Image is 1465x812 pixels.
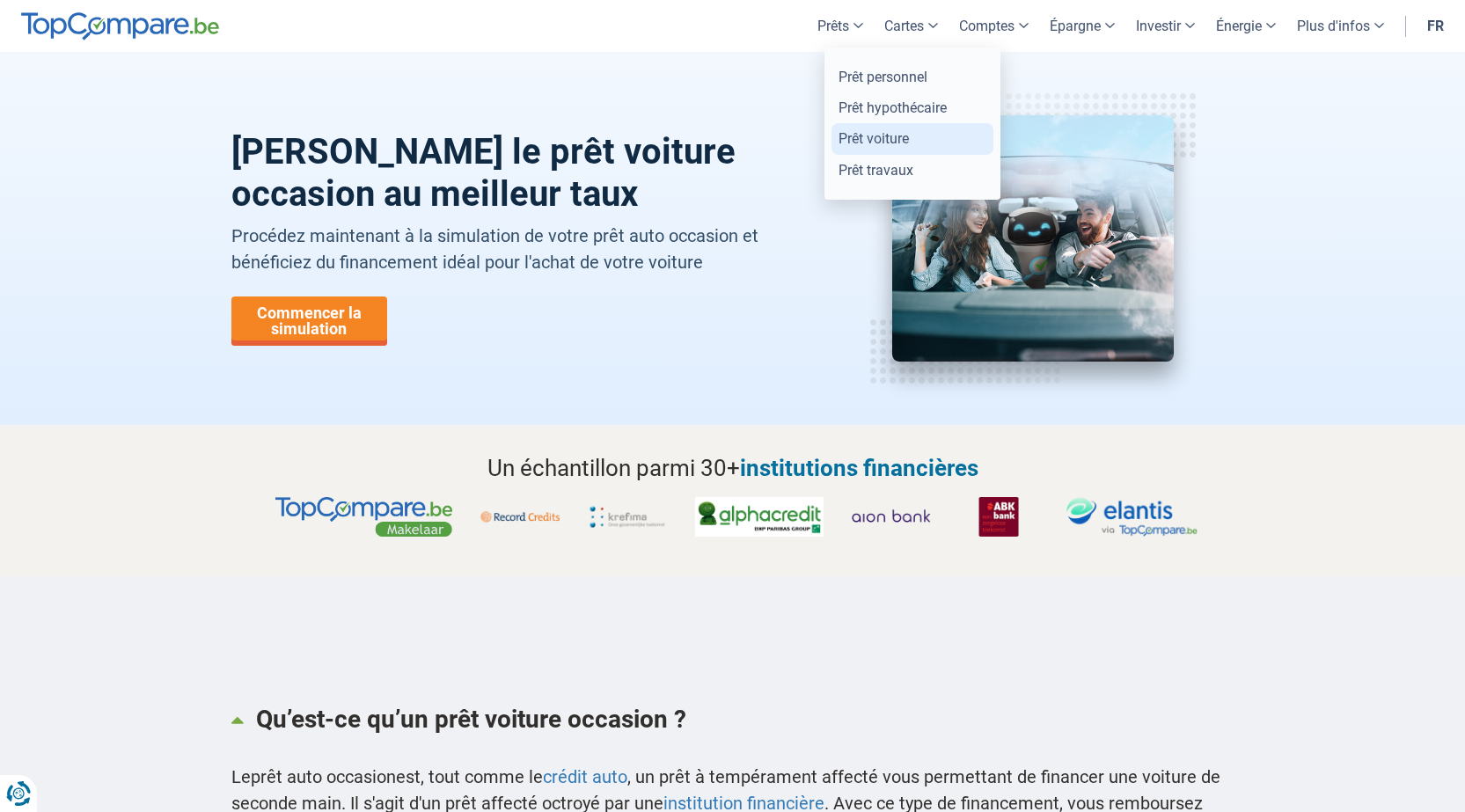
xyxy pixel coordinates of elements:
a: Prêt voiture [831,123,993,154]
img: TopCompare, makelaars partner voor jouw krediet [275,497,451,537]
span: prêt auto occasion [251,766,396,787]
a: Prêt personnel [831,62,993,92]
a: crédit auto [543,766,627,787]
a: Qu’est-ce qu’un prêt voiture occasion ? [231,687,1234,750]
p: Procédez maintenant à la simulation de votre prêt auto occasion et bénéficiez du financement idéa... [231,223,806,275]
span: institutions financières [740,455,978,481]
a: Prêt hypothécaire [831,92,993,123]
span: Le [231,766,251,787]
img: ABK Bank [959,497,1038,537]
img: prêt voiture occasion [892,115,1174,362]
img: Elantis via TopCompare [1066,497,1198,537]
h1: [PERSON_NAME] le prêt voiture occasion au meilleur taux [231,131,806,216]
a: Prêt travaux [831,155,993,186]
h2: Un échantillon parmi 30+ [231,451,1234,485]
img: Alphacredit [695,497,824,537]
img: Aion Bank [852,497,931,537]
img: Krefima [588,497,667,537]
span: est, tout comme le [396,766,543,787]
img: TopCompare [21,12,219,40]
img: Record Credits [480,497,560,537]
a: Commencer la simulation [231,296,387,346]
